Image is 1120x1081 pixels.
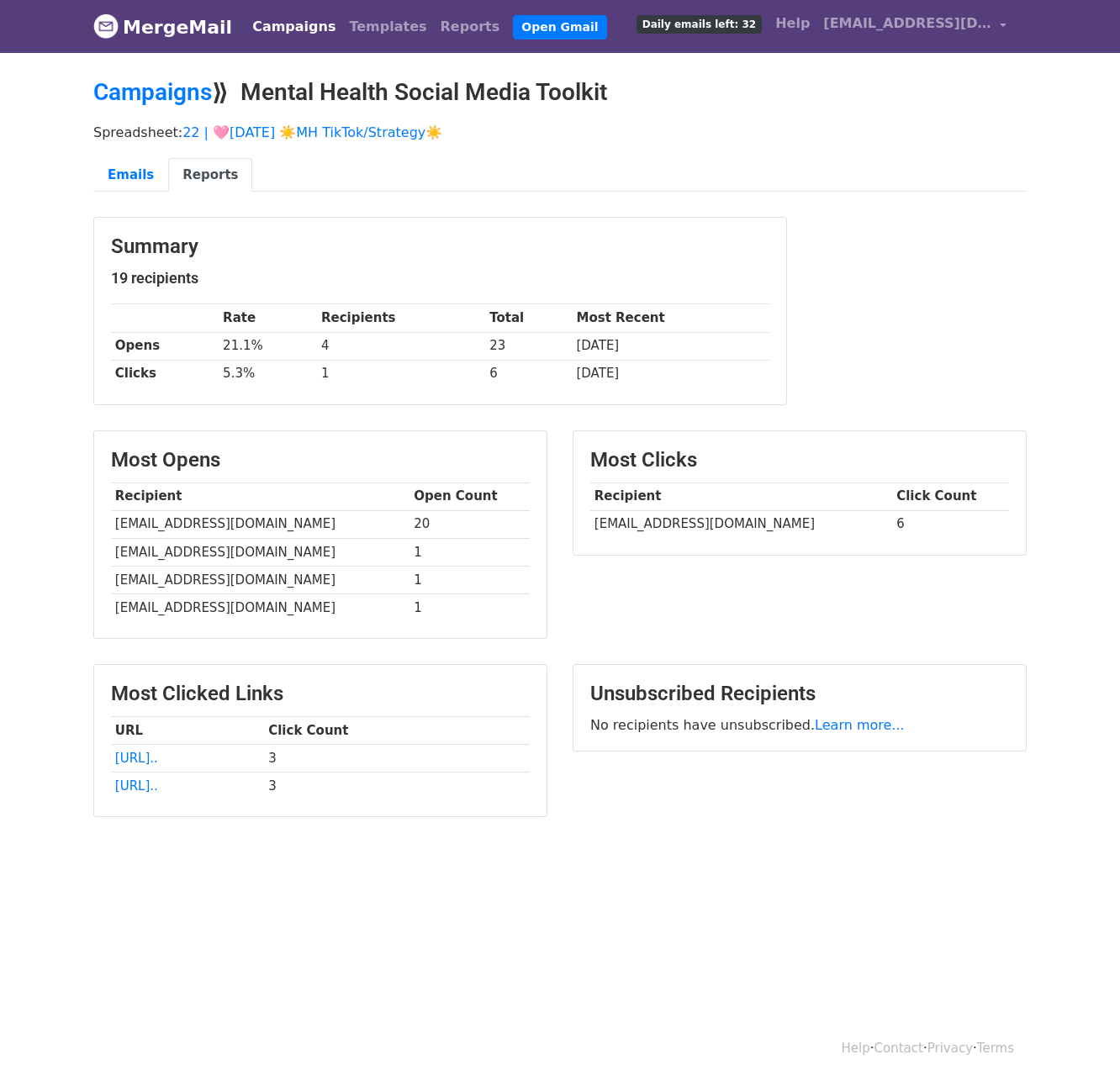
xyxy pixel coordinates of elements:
th: Recipient [590,482,892,510]
a: Reports [434,10,507,44]
th: Opens [111,332,219,360]
th: Open Count [409,482,530,510]
a: Reports [168,158,252,192]
a: Help [769,7,816,40]
td: [EMAIL_ADDRESS][DOMAIN_NAME] [111,593,409,621]
td: 21.1% [219,332,317,360]
a: Learn more... [815,717,905,733]
h3: Summary [111,235,769,259]
h2: ⟫ Mental Health Social Media Toolkit [93,78,1027,107]
th: URL [111,716,264,744]
th: Click Count [264,716,530,744]
td: 20 [409,510,530,538]
td: [EMAIL_ADDRESS][DOMAIN_NAME] [111,510,409,538]
td: 6 [485,360,572,388]
th: Clicks [111,360,219,388]
td: [EMAIL_ADDRESS][DOMAIN_NAME] [590,510,892,538]
th: Rate [219,304,317,332]
a: 22 | 🩷[DATE] ☀️MH TikTok/Strategy☀️ [182,124,442,140]
th: Total [485,304,572,332]
a: Campaigns [93,78,212,106]
th: Recipients [317,304,485,332]
a: [URL].. [115,751,158,766]
h3: Most Opens [111,448,530,472]
a: Contact [874,1041,923,1056]
a: Help [842,1041,870,1056]
h3: Most Clicks [590,448,1009,472]
p: No recipients have unsubscribed. [590,716,1009,734]
a: Privacy [927,1041,973,1056]
td: [DATE] [573,360,769,388]
img: MergeMail logo [93,13,119,39]
a: [URL].. [115,778,158,794]
span: [EMAIL_ADDRESS][DOMAIN_NAME] [823,13,991,34]
td: [DATE] [573,332,769,360]
th: Click Count [892,482,1009,510]
h5: 19 recipients [111,269,769,287]
td: 6 [892,510,1009,538]
a: Campaigns [246,10,342,44]
a: Daily emails left: 32 [630,7,769,40]
td: 1 [409,593,530,621]
a: Terms [977,1041,1014,1056]
h3: Most Clicked Links [111,682,530,706]
iframe: Chat Widget [1036,1000,1120,1081]
td: [EMAIL_ADDRESS][DOMAIN_NAME] [111,566,409,593]
a: [EMAIL_ADDRESS][DOMAIN_NAME] [816,7,1013,46]
td: 23 [485,332,572,360]
a: Templates [342,10,433,44]
th: Recipient [111,482,409,510]
td: 1 [317,360,485,388]
p: Spreadsheet: [93,124,1027,141]
td: 1 [409,566,530,593]
td: 1 [409,538,530,566]
td: [EMAIL_ADDRESS][DOMAIN_NAME] [111,538,409,566]
td: 3 [264,773,530,800]
th: Most Recent [573,304,769,332]
a: Open Gmail [513,15,606,40]
td: 3 [264,744,530,772]
span: Daily emails left: 32 [637,15,762,34]
h3: Unsubscribed Recipients [590,682,1009,706]
td: 5.3% [219,360,317,388]
a: Emails [93,158,168,192]
a: MergeMail [93,9,232,45]
td: 4 [317,332,485,360]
